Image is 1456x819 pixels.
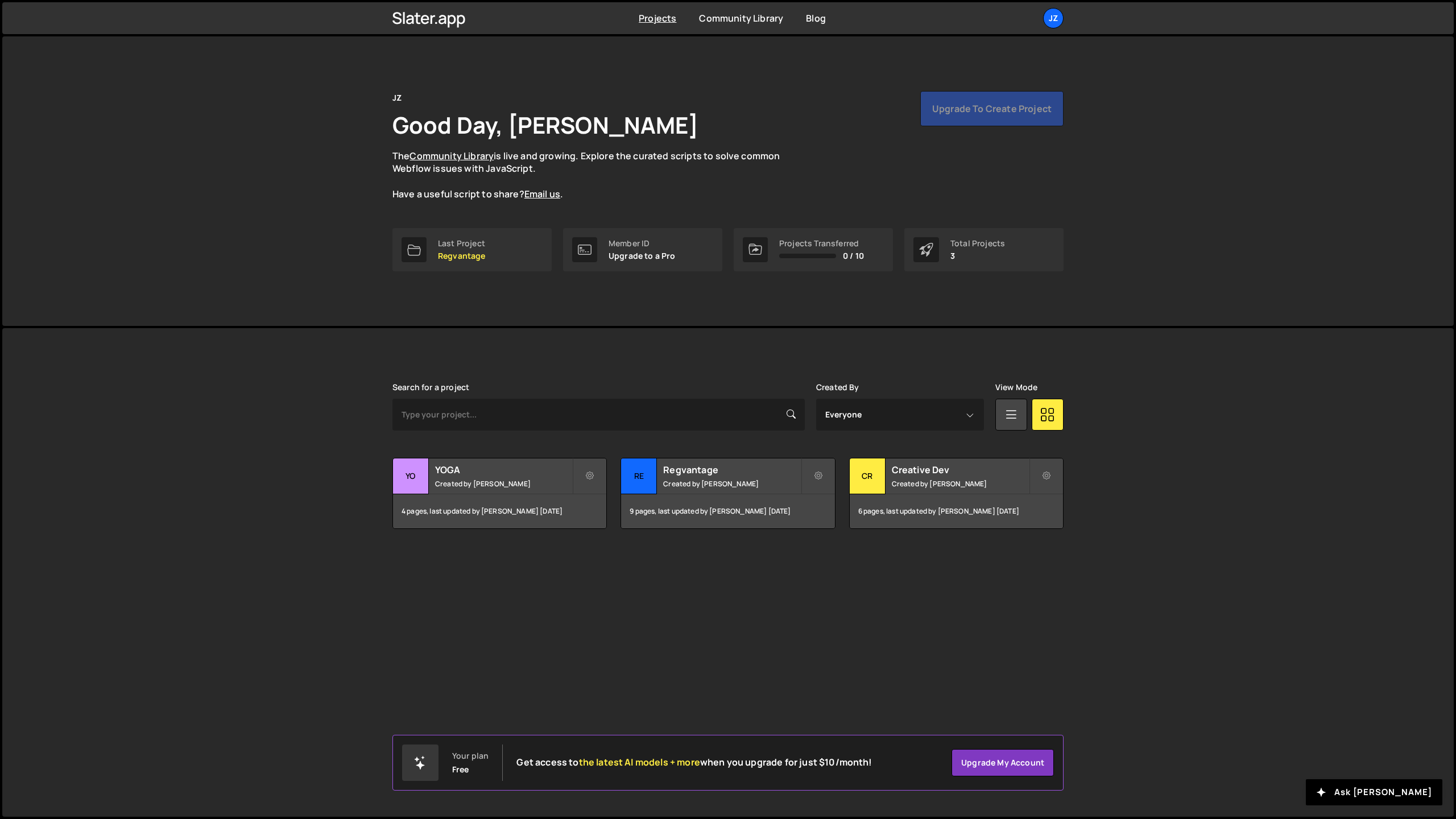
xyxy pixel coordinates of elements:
a: YO YOGA Created by [PERSON_NAME] 4 pages, last updated by [PERSON_NAME] [DATE] [392,458,607,529]
h2: Get access to when you upgrade for just $10/month! [516,757,872,768]
label: View Mode [995,383,1037,392]
a: Projects [639,12,676,24]
a: Last Project Regvantage [392,228,552,271]
a: Community Library [409,150,494,162]
p: Regvantage [438,251,486,260]
div: Free [452,765,469,774]
a: Cr Creative Dev Created by [PERSON_NAME] 6 pages, last updated by [PERSON_NAME] [DATE] [849,458,1064,529]
a: Re Regvantage Created by [PERSON_NAME] 9 pages, last updated by [PERSON_NAME] [DATE] [621,458,835,529]
div: JZ [392,91,402,105]
div: Your plan [452,751,489,760]
small: Created by [PERSON_NAME] [435,479,572,489]
label: Search for a project [392,383,469,392]
div: 9 pages, last updated by [PERSON_NAME] [DATE] [621,494,834,528]
div: Member ID [609,239,676,248]
span: 0 / 10 [843,251,864,260]
h2: Regvantage [663,464,800,476]
div: YO [393,458,429,494]
input: Type your project... [392,399,805,431]
button: Ask [PERSON_NAME] [1306,779,1442,805]
a: Blog [806,12,826,24]
div: Re [621,458,657,494]
a: JZ [1043,8,1064,28]
p: Upgrade to a Pro [609,251,676,260]
small: Created by [PERSON_NAME] [663,479,800,489]
p: 3 [950,251,1005,260]
span: the latest AI models + more [579,756,700,768]
a: Upgrade my account [952,749,1054,776]
div: Total Projects [950,239,1005,248]
div: Projects Transferred [779,239,864,248]
div: Cr [850,458,886,494]
label: Created By [816,383,859,392]
h1: Good Day, [PERSON_NAME] [392,109,698,140]
h2: YOGA [435,464,572,476]
div: 4 pages, last updated by [PERSON_NAME] [DATE] [393,494,606,528]
div: 6 pages, last updated by [PERSON_NAME] [DATE] [850,494,1063,528]
a: Email us [524,188,560,200]
p: The is live and growing. Explore the curated scripts to solve common Webflow issues with JavaScri... [392,150,802,201]
div: Last Project [438,239,486,248]
h2: Creative Dev [892,464,1029,476]
a: Community Library [699,12,783,24]
small: Created by [PERSON_NAME] [892,479,1029,489]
